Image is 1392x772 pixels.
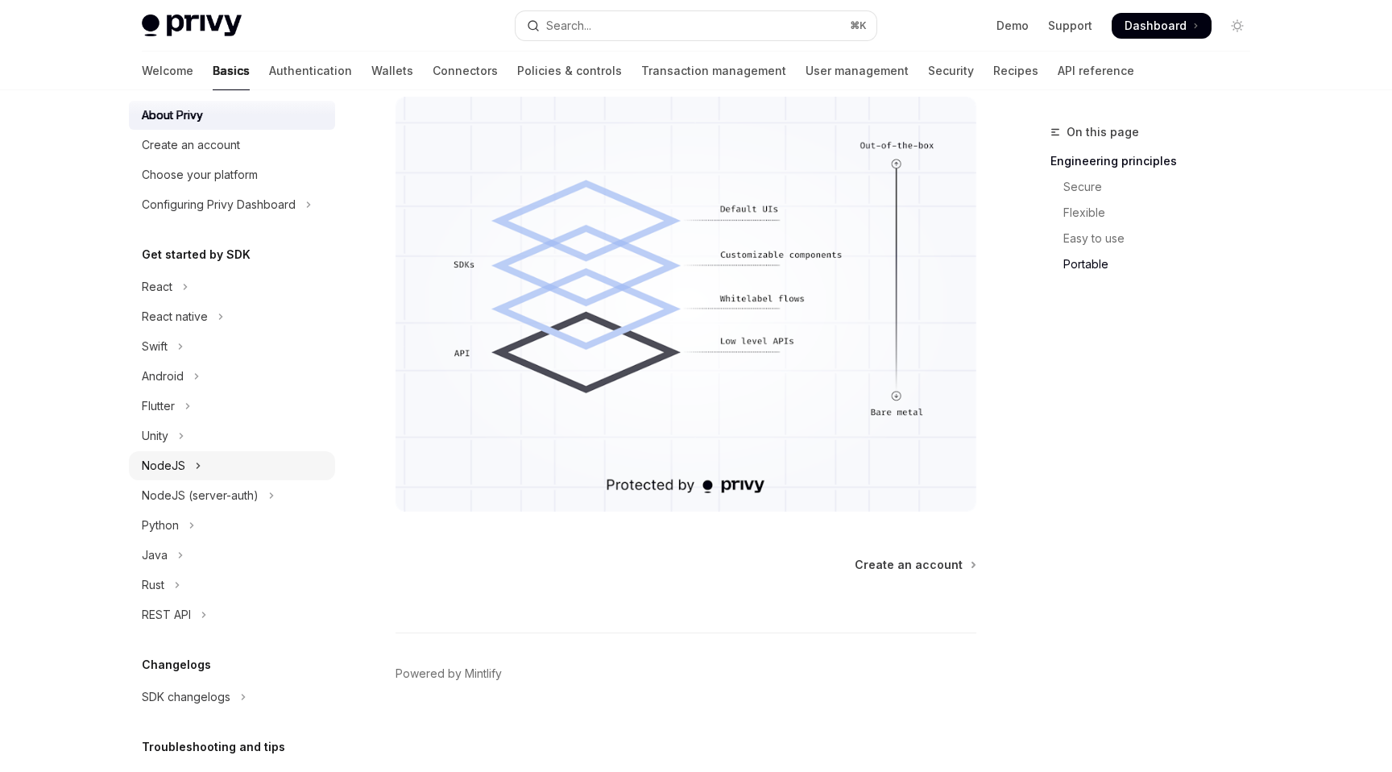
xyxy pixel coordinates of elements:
a: Easy to use [1050,226,1263,251]
div: REST API [142,605,191,625]
a: Welcome [142,52,193,90]
a: Powered by Mintlify [396,666,502,682]
a: Create an account [855,557,975,573]
div: Python [142,516,179,535]
button: Toggle NodeJS (server-auth) section [129,481,335,510]
div: NodeJS [142,456,185,475]
a: Authentication [269,52,352,90]
h5: Troubleshooting and tips [142,737,285,757]
div: NodeJS (server-auth) [142,486,259,505]
div: Rust [142,575,164,595]
a: Connectors [433,52,498,90]
div: Choose your platform [142,165,258,185]
a: API reference [1058,52,1134,90]
button: Toggle REST API section [129,600,335,629]
a: Choose your platform [129,160,335,189]
button: Toggle Unity section [129,421,335,450]
a: Demo [996,18,1029,34]
button: Toggle React section [129,272,335,301]
a: Security [928,52,974,90]
span: Dashboard [1125,18,1187,34]
a: Secure [1050,174,1263,200]
div: Search... [546,16,591,35]
div: Unity [142,426,168,446]
a: Dashboard [1112,13,1212,39]
button: Toggle SDK changelogs section [129,683,335,712]
a: Transaction management [641,52,786,90]
button: Toggle Flutter section [129,392,335,421]
div: React native [142,307,208,326]
a: Flexible [1050,200,1263,226]
div: Swift [142,337,168,356]
button: Toggle Rust section [129,571,335,600]
img: images/Customization.png [396,97,976,512]
button: Toggle Configuring Privy Dashboard section [129,190,335,219]
div: Android [142,367,184,386]
div: React [142,277,172,297]
button: Toggle Java section [129,541,335,570]
h5: Get started by SDK [142,245,251,264]
button: Toggle Swift section [129,332,335,361]
h5: Changelogs [142,655,211,674]
div: SDK changelogs [142,687,230,707]
a: Basics [213,52,250,90]
button: Toggle Android section [129,362,335,391]
a: Policies & controls [517,52,622,90]
div: Flutter [142,396,175,416]
a: Create an account [129,131,335,160]
img: light logo [142,15,242,37]
span: ⌘ K [850,19,867,32]
div: Create an account [142,135,240,155]
button: Toggle NodeJS section [129,451,335,480]
a: Wallets [371,52,413,90]
div: Java [142,546,168,565]
button: Open search [516,11,876,40]
button: Toggle Python section [129,511,335,540]
button: Toggle dark mode [1224,13,1250,39]
a: Support [1048,18,1092,34]
a: Engineering principles [1050,148,1263,174]
div: Configuring Privy Dashboard [142,195,296,214]
span: Create an account [855,557,963,573]
span: On this page [1067,122,1139,142]
a: Portable [1050,251,1263,277]
a: Recipes [993,52,1038,90]
button: Toggle React native section [129,302,335,331]
a: User management [806,52,909,90]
